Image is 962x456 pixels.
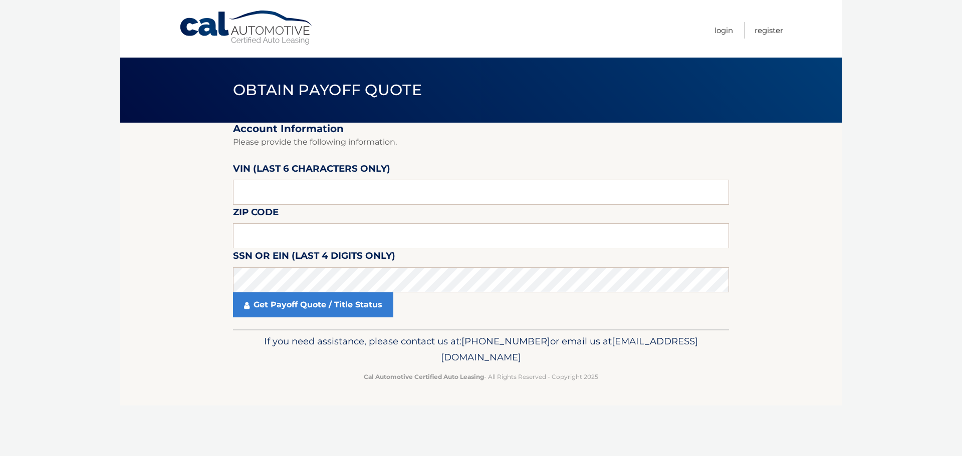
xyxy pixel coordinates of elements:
a: Login [714,22,733,39]
label: Zip Code [233,205,279,223]
span: Obtain Payoff Quote [233,81,422,99]
a: Cal Automotive [179,10,314,46]
p: If you need assistance, please contact us at: or email us at [239,333,723,365]
label: SSN or EIN (last 4 digits only) [233,248,395,267]
label: VIN (last 6 characters only) [233,161,390,180]
a: Register [755,22,783,39]
a: Get Payoff Quote / Title Status [233,292,393,317]
span: [PHONE_NUMBER] [461,335,550,347]
strong: Cal Automotive Certified Auto Leasing [364,373,484,380]
p: Please provide the following information. [233,135,729,149]
h2: Account Information [233,123,729,135]
p: - All Rights Reserved - Copyright 2025 [239,371,723,382]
